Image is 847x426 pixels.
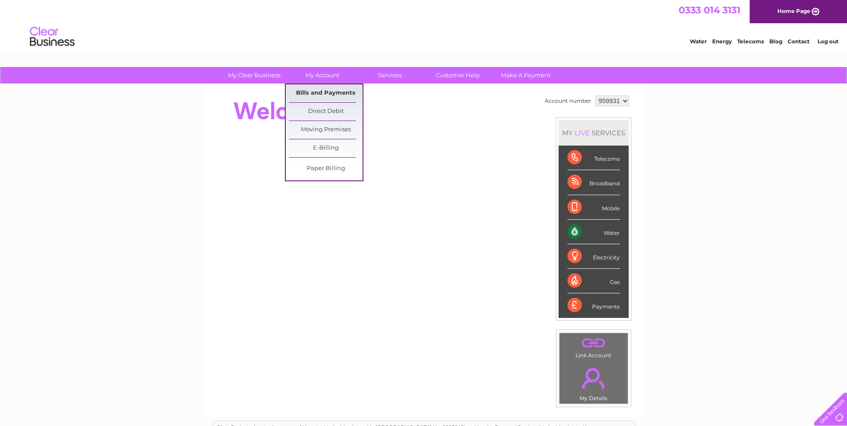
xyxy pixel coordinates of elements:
[567,269,620,293] div: Gas
[567,293,620,317] div: Payments
[562,335,626,351] a: .
[489,67,563,84] a: Make A Payment
[559,360,628,404] td: My Details
[559,333,628,361] td: Link Account
[567,146,620,170] div: Telecoms
[567,244,620,269] div: Electricity
[289,160,363,178] a: Paper Billing
[567,170,620,195] div: Broadband
[542,93,593,109] td: Account number
[559,120,629,146] div: MY SERVICES
[562,363,626,394] a: .
[29,23,75,50] img: logo.png
[421,67,495,84] a: Customer Help
[818,38,839,45] a: Log out
[289,84,363,102] a: Bills and Payments
[679,4,740,16] a: 0333 014 3131
[567,195,620,220] div: Mobile
[289,139,363,157] a: E-Billing
[289,121,363,139] a: Moving Premises
[353,67,427,84] a: Services
[737,38,764,45] a: Telecoms
[213,5,635,43] div: Clear Business is a trading name of Verastar Limited (registered in [GEOGRAPHIC_DATA] No. 3667643...
[712,38,732,45] a: Energy
[217,67,291,84] a: My Clear Business
[690,38,707,45] a: Water
[769,38,782,45] a: Blog
[285,67,359,84] a: My Account
[567,220,620,244] div: Water
[788,38,809,45] a: Contact
[573,129,592,137] div: LIVE
[289,103,363,121] a: Direct Debit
